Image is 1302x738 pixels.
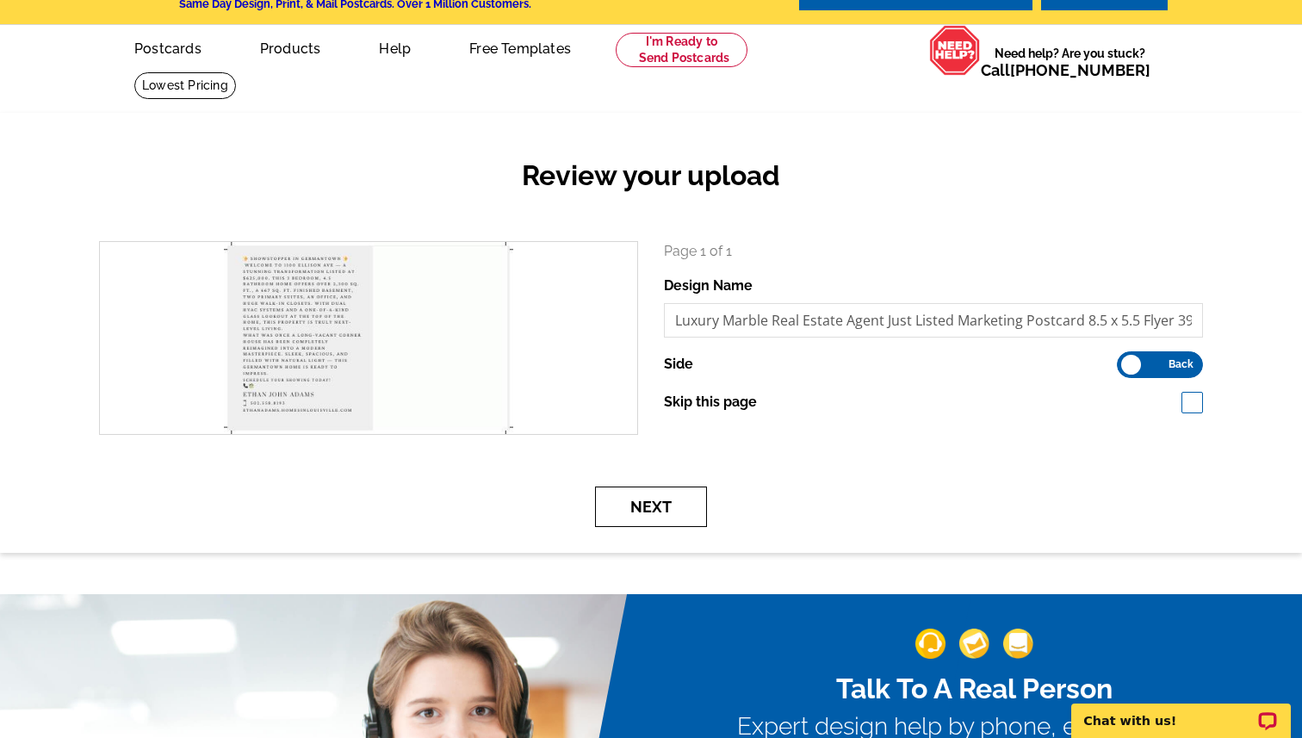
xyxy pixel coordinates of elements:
[1169,360,1193,369] span: Back
[1010,61,1150,79] a: [PHONE_NUMBER]
[664,276,753,296] label: Design Name
[981,61,1150,79] span: Call
[595,487,707,527] button: Next
[737,673,1211,705] h2: Talk To A Real Person
[1003,629,1033,659] img: support-img-3_1.png
[664,303,1203,338] input: File Name
[664,354,693,375] label: Side
[86,159,1216,192] h2: Review your upload
[981,45,1159,79] span: Need help? Are you stuck?
[915,629,945,659] img: support-img-1.png
[959,629,989,659] img: support-img-2.png
[232,27,349,67] a: Products
[664,392,757,412] label: Skip this page
[442,27,598,67] a: Free Templates
[351,27,438,67] a: Help
[107,27,229,67] a: Postcards
[664,241,1203,262] p: Page 1 of 1
[929,25,981,76] img: help
[1060,684,1302,738] iframe: LiveChat chat widget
